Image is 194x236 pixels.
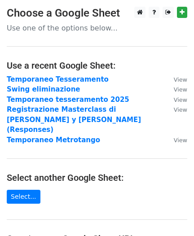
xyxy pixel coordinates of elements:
[174,96,187,103] small: View
[7,23,187,33] p: Use one of the options below...
[7,96,129,104] a: Temporaneo tesseramento 2025
[174,76,187,83] small: View
[7,85,80,93] a: Swing eliminazione
[165,75,187,83] a: View
[174,137,187,144] small: View
[7,172,187,183] h4: Select another Google Sheet:
[174,106,187,113] small: View
[165,105,187,114] a: View
[7,7,187,20] h3: Choose a Google Sheet
[7,60,187,71] h4: Use a recent Google Sheet:
[7,105,141,134] a: Registrazione Masterclass di [PERSON_NAME] y [PERSON_NAME] (Responses)
[165,96,187,104] a: View
[7,75,109,83] a: Temporaneo Tesseramento
[7,190,40,204] a: Select...
[165,85,187,93] a: View
[165,136,187,144] a: View
[7,136,100,144] a: Temporaneo Metrotango
[174,86,187,93] small: View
